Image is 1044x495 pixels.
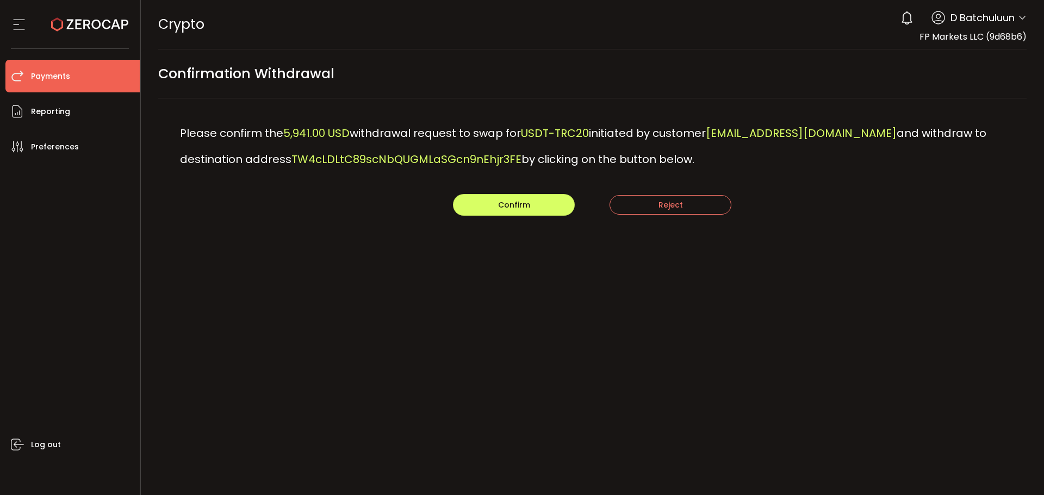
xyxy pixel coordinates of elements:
span: by clicking on the button below. [521,152,694,167]
span: D Batchuluun [950,10,1015,25]
span: Payments [31,68,70,84]
span: [EMAIL_ADDRESS][DOMAIN_NAME] [706,126,897,141]
span: withdrawal request to swap for [350,126,521,141]
iframe: Chat Widget [917,378,1044,495]
span: Reporting [31,104,70,120]
span: FP Markets LLC (9d68b6) [919,30,1027,43]
span: 5,941.00 USD [283,126,350,141]
button: Reject [610,195,731,215]
span: Confirmation Withdrawal [158,61,334,86]
span: Please confirm the [180,126,283,141]
span: TW4cLDLtC89scNbQUGMLaSGcn9nEhjr3FE [291,152,521,167]
span: initiated by customer [589,126,706,141]
span: Confirm [498,199,530,210]
span: USDT-TRC20 [521,126,589,141]
span: Crypto [158,15,204,34]
span: Reject [658,199,683,210]
span: Log out [31,437,61,453]
span: Preferences [31,139,79,155]
button: Confirm [453,194,575,216]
